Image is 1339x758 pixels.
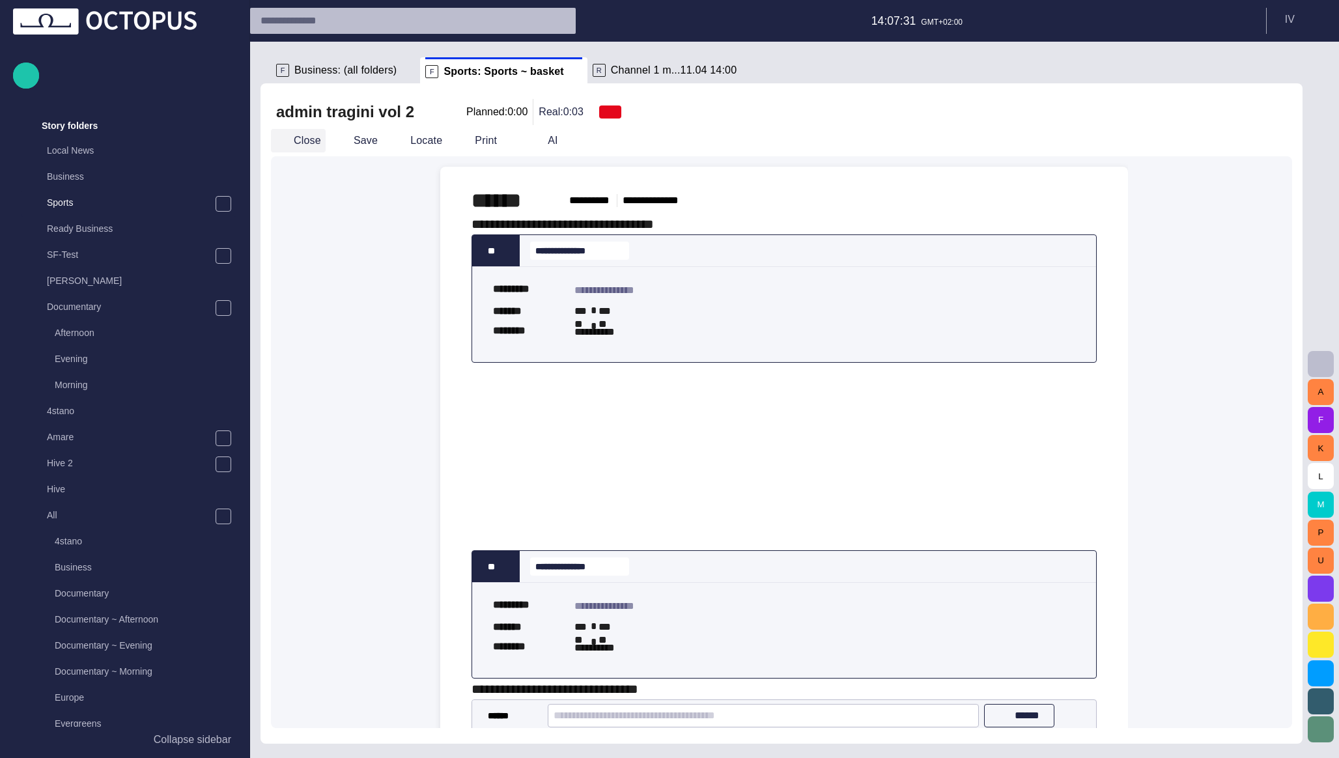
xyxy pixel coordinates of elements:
[47,430,215,443] p: Amare
[593,64,606,77] p: R
[29,555,236,582] div: Business
[47,248,215,261] p: SF-Test
[13,727,236,753] button: Collapse sidebar
[276,64,289,77] p: F
[611,64,737,77] span: Channel 1 m...11.04 14:00
[1308,463,1334,489] button: L
[452,129,520,152] button: Print
[55,639,236,652] p: Documentary ~ Evening
[1308,520,1334,546] button: P
[55,561,236,574] p: Business
[55,378,236,391] p: Morning
[21,165,236,191] div: Business
[29,321,236,347] div: Afternoon
[55,613,236,626] p: Documentary ~ Afternoon
[13,8,197,35] img: Octopus News Room
[525,129,563,152] button: AI
[1285,12,1295,27] p: I V
[420,57,587,83] div: FSports: Sports ~ basket
[29,347,236,373] div: Evening
[1308,492,1334,518] button: M
[55,535,236,548] p: 4stano
[539,104,584,120] p: Real: 0:03
[1308,548,1334,574] button: U
[21,295,236,399] div: DocumentaryAfternoonEveningMorning
[21,139,236,165] div: Local News
[47,404,236,417] p: 4stano
[47,300,215,313] p: Documentary
[21,217,236,243] div: Ready Business
[55,587,236,600] p: Documentary
[29,712,236,738] div: Evergreens
[21,269,236,295] div: [PERSON_NAME]
[587,57,760,83] div: RChannel 1 m...11.04 14:00
[21,243,236,269] div: SF-Test
[29,529,236,555] div: 4stano
[871,12,916,29] p: 14:07:31
[921,16,963,28] p: GMT+02:00
[21,477,236,503] div: Hive
[1308,379,1334,405] button: A
[29,634,236,660] div: Documentary ~ Evening
[47,456,215,470] p: Hive 2
[47,170,236,183] p: Business
[29,686,236,712] div: Europe
[1275,8,1331,31] button: IV
[55,326,236,339] p: Afternoon
[294,64,397,77] span: Business: (all folders)
[55,665,236,678] p: Documentary ~ Morning
[21,451,236,477] div: Hive 2
[154,732,231,748] p: Collapse sidebar
[55,717,236,730] p: Evergreens
[55,691,236,704] p: Europe
[21,425,236,451] div: Amare
[1308,435,1334,461] button: K
[276,102,414,122] h2: admin tragini vol 2
[29,582,236,608] div: Documentary
[331,129,382,152] button: Save
[47,274,236,287] p: [PERSON_NAME]
[271,129,326,152] button: Close
[55,352,236,365] p: Evening
[21,191,236,217] div: Sports
[21,399,236,425] div: 4stano
[1308,407,1334,433] button: F
[425,65,438,78] p: F
[29,608,236,634] div: Documentary ~ Afternoon
[47,144,236,157] p: Local News
[47,509,215,522] p: All
[466,104,528,120] p: Planned: 0:00
[388,129,447,152] button: Locate
[271,57,420,83] div: FBusiness: (all folders)
[47,483,236,496] p: Hive
[47,196,215,209] p: Sports
[42,119,98,132] p: Story folders
[29,373,236,399] div: Morning
[29,660,236,686] div: Documentary ~ Morning
[444,65,563,78] span: Sports: Sports ~ basket
[47,222,236,235] p: Ready Business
